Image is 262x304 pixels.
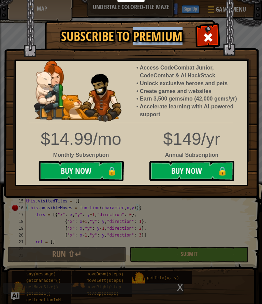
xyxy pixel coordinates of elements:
button: Buy Now🔒 [39,161,124,181]
h1: Subscribe to Premium [52,29,192,44]
img: anya-and-nando-pet.webp [34,61,121,122]
button: Buy Now🔒 [149,161,234,181]
li: Create games and websites [140,88,240,95]
div: Monthly Subscription [36,151,126,159]
div: Annual Subscription [11,151,252,159]
li: Access CodeCombat Junior, CodeCombat & AI HackStack [140,64,240,80]
li: Unlock exclusive heroes and pets [140,80,240,88]
div: $149/yr [11,127,252,151]
li: Earn 3,500 gems/mo (42,000 gems/yr) [140,95,240,103]
li: Accelerate learning with AI-powered support [140,103,240,119]
div: $14.99/mo [36,127,126,151]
